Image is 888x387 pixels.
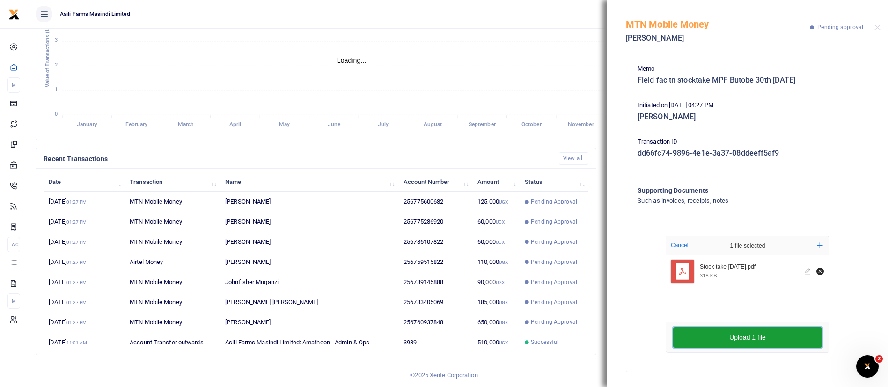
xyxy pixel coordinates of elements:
[813,239,827,252] button: Add more files
[638,149,858,158] h5: dd66fc74-9896-4e1e-3a37-08ddeeff5af9
[44,272,125,292] td: [DATE]
[673,327,822,348] button: Upload 1 file
[44,332,125,352] td: [DATE]
[220,192,398,212] td: [PERSON_NAME]
[55,111,58,117] tspan: 0
[66,260,87,265] small: 01:27 PM
[220,292,398,313] td: [PERSON_NAME] [PERSON_NAME]
[44,212,125,232] td: [DATE]
[638,196,820,206] h4: Such as invoices, receipts, notes
[8,10,20,17] a: logo-small logo-large logo-large
[7,237,20,252] li: Ac
[220,332,398,352] td: Asili Farms Masindi Limited: Amatheon - Admin & Ops
[531,258,577,266] span: Pending Approval
[125,332,220,352] td: Account Transfer outwards
[668,239,691,251] button: Cancel
[55,62,58,68] tspan: 2
[499,340,508,345] small: UGX
[472,252,520,272] td: 110,000
[66,320,87,325] small: 01:27 PM
[328,122,341,128] tspan: June
[66,219,87,225] small: 01:27 PM
[125,192,220,212] td: MTN Mobile Money
[220,212,398,232] td: [PERSON_NAME]
[398,332,472,352] td: 3989
[521,122,542,128] tspan: October
[398,252,472,272] td: 256759515822
[44,292,125,313] td: [DATE]
[520,172,588,192] th: Status: activate to sort column ascending
[44,252,125,272] td: [DATE]
[398,272,472,292] td: 256789145888
[638,64,858,74] p: Memo
[125,172,220,192] th: Transaction: activate to sort column ascending
[66,199,87,204] small: 01:27 PM
[472,312,520,332] td: 650,000
[125,312,220,332] td: MTN Mobile Money
[398,172,472,192] th: Account Number: activate to sort column ascending
[472,332,520,352] td: 510,000
[496,280,505,285] small: UGX
[499,320,508,325] small: UGX
[220,272,398,292] td: Johnfisher Muganzi
[626,19,810,30] h5: MTN Mobile Money
[220,232,398,252] td: [PERSON_NAME]
[44,232,125,252] td: [DATE]
[66,280,87,285] small: 01:27 PM
[44,18,51,88] text: Value of Transactions (UGX )
[499,300,508,305] small: UGX
[44,172,125,192] th: Date: activate to sort column descending
[875,355,883,363] span: 2
[77,122,97,128] tspan: January
[700,272,717,279] div: 318 KB
[472,232,520,252] td: 60,000
[220,312,398,332] td: [PERSON_NAME]
[7,293,20,309] li: M
[66,340,88,345] small: 11:01 AM
[178,122,194,128] tspan: March
[229,122,241,128] tspan: April
[499,199,508,204] small: UGX
[398,212,472,232] td: 256775286920
[44,192,125,212] td: [DATE]
[44,153,551,164] h4: Recent Transactions
[499,260,508,265] small: UGX
[472,172,520,192] th: Amount: activate to sort column ascending
[279,122,290,128] tspan: May
[531,218,577,226] span: Pending Approval
[700,263,800,271] div: Stock take Sept 2025.pdf
[125,272,220,292] td: MTN Mobile Money
[531,318,577,326] span: Pending Approval
[8,9,20,20] img: logo-small
[220,252,398,272] td: [PERSON_NAME]
[220,172,398,192] th: Name: activate to sort column ascending
[496,240,505,245] small: UGX
[398,312,472,332] td: 256760937848
[626,34,810,43] h5: [PERSON_NAME]
[125,122,148,128] tspan: February
[125,212,220,232] td: MTN Mobile Money
[531,338,558,346] span: Successful
[56,10,134,18] span: Asili Farms Masindi Limited
[531,298,577,307] span: Pending Approval
[803,266,814,277] button: Edit file Stock take Sept 2025.pdf
[638,101,858,110] p: Initiated on [DATE] 04:27 PM
[531,278,577,286] span: Pending Approval
[472,192,520,212] td: 125,000
[638,185,820,196] h4: Supporting Documents
[568,122,594,128] tspan: November
[638,112,858,122] h5: [PERSON_NAME]
[874,24,881,30] button: Close
[66,300,87,305] small: 01:27 PM
[638,137,858,147] p: Transaction ID
[472,272,520,292] td: 90,000
[378,122,389,128] tspan: July
[125,232,220,252] td: MTN Mobile Money
[469,122,496,128] tspan: September
[424,122,442,128] tspan: August
[44,312,125,332] td: [DATE]
[125,292,220,313] td: MTN Mobile Money
[638,76,858,85] h5: Field facltn stocktake MPF Butobe 30th [DATE]
[337,57,367,64] text: Loading...
[472,212,520,232] td: 60,000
